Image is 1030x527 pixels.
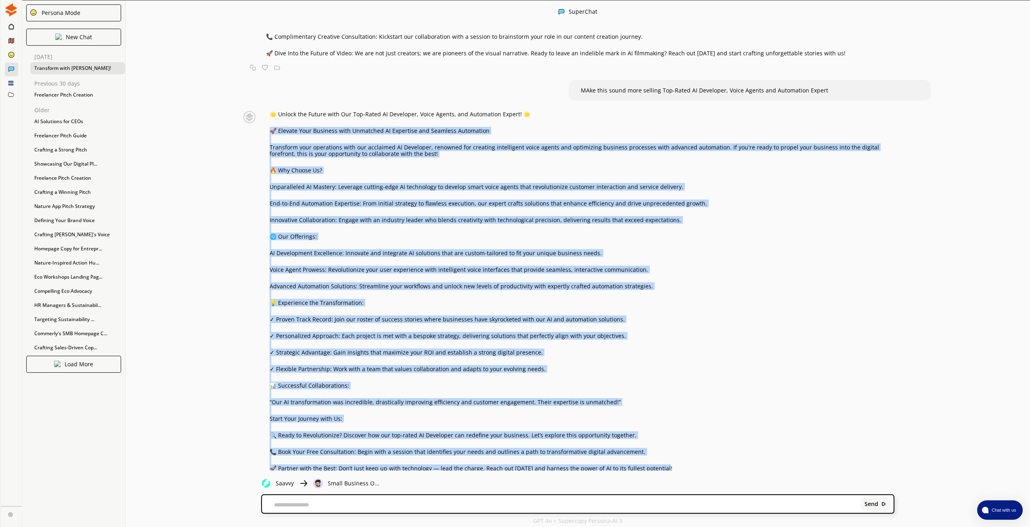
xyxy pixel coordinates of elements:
div: Freelancer Pitch Creation [30,89,125,101]
img: Close [54,361,61,367]
div: HR Managers & Sustainabil... [30,299,125,311]
div: Defining Your Brand Voice [30,214,125,227]
p: ✓ Strategic Advantage: Gain insights that maximize your ROI and establish a strong digital presence. [270,349,894,356]
p: 🚀 Partner with the Best: Don’t just keep up with technology — lead the charge. Reach out [DATE] a... [270,465,894,472]
p: Start Your Journey with Us: [270,416,894,422]
p: [DATE] [34,54,125,60]
img: Close [261,479,271,488]
p: 🚀 Elevate Your Business with Unmatched AI Expertise and Seamless Automation [270,128,894,134]
b: Send [865,501,878,507]
img: Close [4,3,18,17]
img: Close [299,479,308,488]
div: Nature-Inspired Action Hu... [30,257,125,269]
p: 🌟 Unlock the Future with Our Top-Rated AI Developer, Voice Agents, and Automation Expert! 🌟 [270,111,894,118]
p: 💡 Experience the Transformation: [270,300,894,306]
p: Transform your operations with our acclaimed AI Developer, renowned for creating intelligent voic... [270,144,894,157]
div: SuperChat [569,8,597,16]
div: Eco Workshops Landing Pag... [30,271,125,283]
img: Close [8,512,13,517]
p: Load More [65,361,93,367]
p: 🔥 Why Choose Us? [270,167,894,174]
img: Close [313,479,323,488]
p: “Our AI transformation was incredible, drastically improving efficiency and customer engagement. ... [270,399,894,405]
p: 🌐 Our Offerings: [270,233,894,240]
span: Chat with us [988,507,1018,513]
p: End-to-End Automation Expertise: From initial strategy to flawless execution, our expert crafts s... [270,200,894,207]
img: Close [233,111,266,123]
img: Close [881,501,887,507]
div: Crafting a Winning Pitch [30,186,125,198]
img: Favorite [262,65,268,71]
div: Homepage Copy for Entrepr... [30,243,125,255]
div: Crafting a Strong Pitch [30,144,125,156]
p: 🚀 Dive Into the Future of Video: We are not just creators; we are pioneers of the visual narrativ... [266,50,894,57]
p: Small Business O... [328,480,379,487]
p: 📞 Complimentary Creative Consultation: Kickstart our collaboration with a session to brainstorm y... [266,34,894,40]
p: 🔍 Ready to Revolutionize? Discover how our top-rated AI Developer can redefine your business. Let... [270,432,894,439]
span: MAke this sound more selling Top-Rated AI Developer, Voice Agents and Automation Expert [581,86,828,94]
p: ✓ Flexible Partnership: Work with a team that values collaboration and adapts to your evolving ne... [270,366,894,372]
p: ✓ Personalized Approach: Each project is met with a bespoke strategy, delivering solutions that p... [270,333,894,339]
img: Close [55,34,62,40]
img: Save [274,65,280,71]
div: Nature App Pitch Strategy [30,200,125,212]
img: Close [558,8,565,15]
a: Close [1,506,21,521]
p: Older [34,107,125,113]
p: AI Development Excellence: Innovate and integrate AI solutions that are custom-tailored to fit yo... [270,250,894,256]
img: Close [30,9,37,16]
div: AI Solutions for CEOs [30,115,125,128]
p: 📊 Successful Collaborations: [270,382,894,389]
p: Innovative Collaboration: Engage with an industry leader who blends creativity with technological... [270,217,894,223]
p: Saavvy [276,480,294,487]
div: Freelancer Pitch Guide [30,130,125,142]
p: GPT 4o + Supercopy Persona-AI 3 [533,518,622,524]
div: Showcasing Our Digital Pl... [30,158,125,170]
p: Voice Agent Prowess: Revolutionize your user experience with intelligent voice interfaces that pr... [270,267,894,273]
div: Freelance Pitch Creation [30,172,125,184]
p: Previous 30 days [34,80,125,87]
div: Compelling Eco Advocacy [30,285,125,297]
div: Targeting Sustainability ... [30,313,125,325]
img: Copy [250,65,256,71]
p: New Chat [66,34,92,40]
p: Unparalleled AI Mastery: Leverage cutting-edge AI technology to develop smart voice agents that r... [270,184,894,190]
div: Commerly's SMB Homepage C... [30,328,125,340]
div: Transform with [PERSON_NAME]! [30,62,125,74]
button: atlas-launcher [977,500,1023,520]
p: 📞 Book Your Free Consultation: Begin with a session that identifies your needs and outlines a pat... [270,449,894,455]
div: Persona Mode [39,10,80,16]
p: Advanced Automation Solutions: Streamline your workflows and unlock new levels of productivity wi... [270,283,894,290]
div: Crafting [PERSON_NAME]'s Voice [30,229,125,241]
div: Crafting Sales-Driven Cop... [30,342,125,354]
p: ✓ Proven Track Record: Join our roster of success stories where businesses have skyrocketed with ... [270,316,894,323]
